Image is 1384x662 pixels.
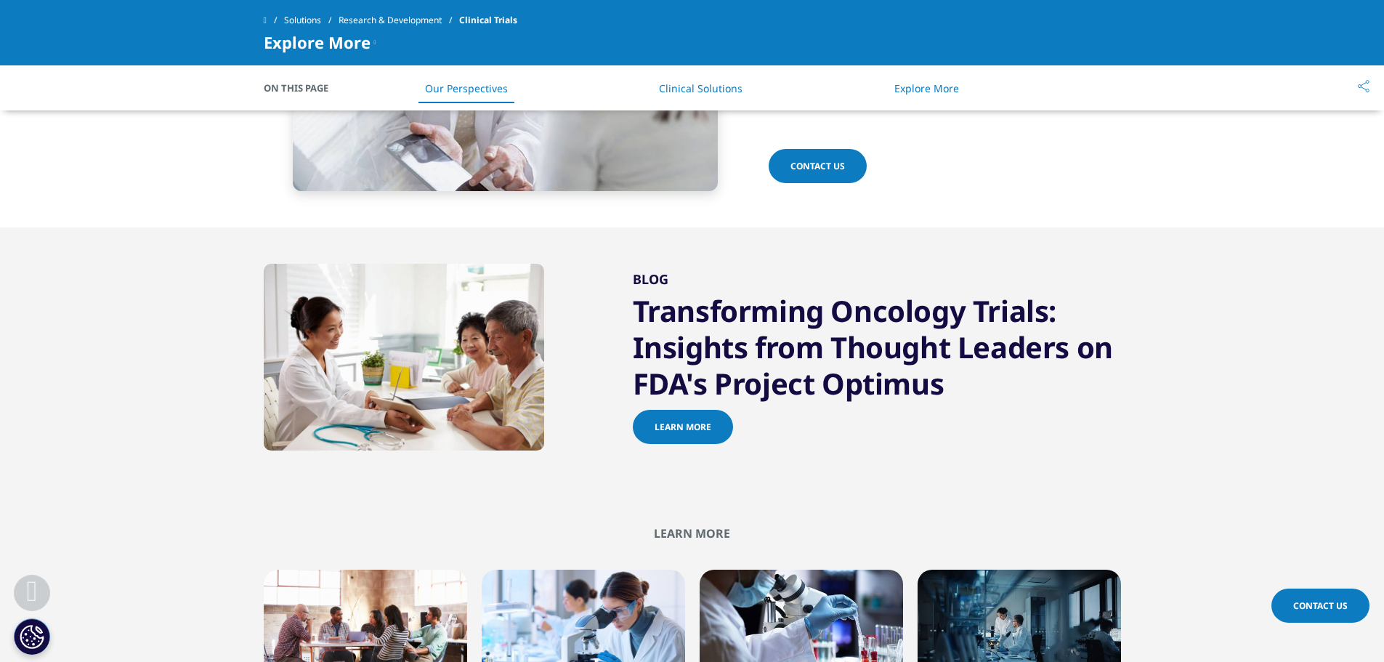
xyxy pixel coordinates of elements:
[633,270,1121,293] h2: Blog
[659,81,742,95] a: Clinical Solutions
[1271,589,1369,623] a: Contact Us
[264,33,371,51] span: Explore More
[769,149,867,183] a: Contact Us
[633,410,733,444] a: Learn more
[339,7,459,33] a: Research & Development
[264,264,544,451] img: senior couple meeting with doctor
[284,7,339,33] a: Solutions
[264,81,344,95] span: On This Page
[459,7,517,33] span: Clinical Trials
[264,526,1121,541] h2: Learn More
[14,618,50,655] button: Cookies Settings
[633,293,1121,410] h3: Transforming Oncology Trials: Insights from Thought Leaders on FDA's Project Optimus
[1293,600,1348,612] span: Contact Us
[894,81,959,95] a: Explore More
[790,160,845,172] span: Contact Us
[655,421,711,433] span: Learn more
[425,81,508,95] a: Our Perspectives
